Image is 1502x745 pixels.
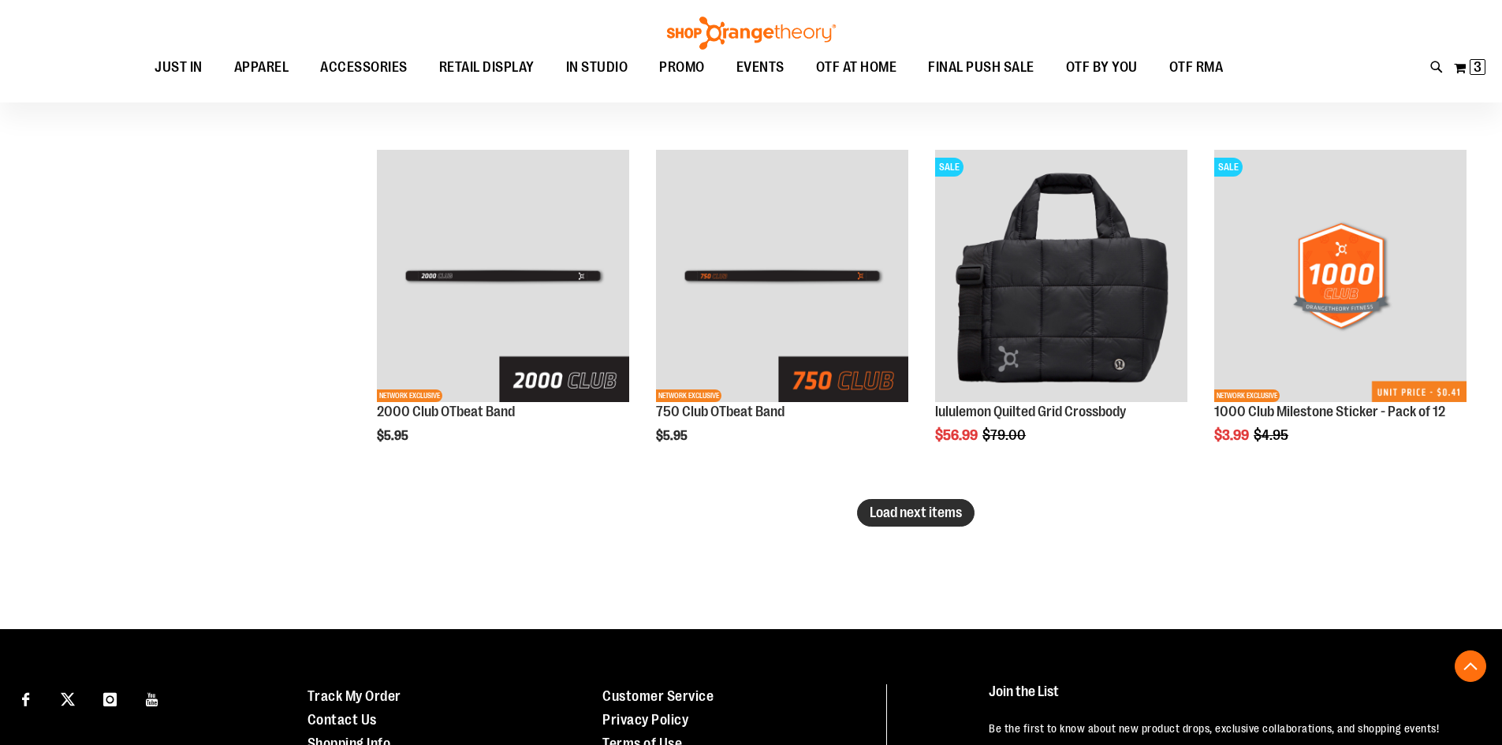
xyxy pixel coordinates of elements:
[369,142,637,484] div: product
[234,50,289,85] span: APPAREL
[566,50,628,85] span: IN STUDIO
[602,712,688,728] a: Privacy Policy
[736,50,785,85] span: EVENTS
[218,50,305,86] a: APPAREL
[989,721,1466,736] p: Be the first to know about new product drops, exclusive collaborations, and shopping events!
[1214,404,1445,419] a: 1000 Club Milestone Sticker - Pack of 12
[1050,50,1154,86] a: OTF BY YOU
[1214,427,1251,443] span: $3.99
[61,692,75,706] img: Twitter
[307,688,401,704] a: Track My Order
[912,50,1050,86] a: FINAL PUSH SALE
[982,427,1028,443] span: $79.00
[816,50,897,85] span: OTF AT HOME
[139,50,218,86] a: JUST IN
[721,50,800,86] a: EVENTS
[935,427,980,443] span: $56.99
[1455,650,1486,682] button: Back To Top
[377,150,629,404] a: Main of 2000 Club OTBeat BandNETWORK EXCLUSIVE
[377,429,411,443] span: $5.95
[439,50,535,85] span: RETAIL DISPLAY
[377,389,442,402] span: NETWORK EXCLUSIVE
[928,50,1034,85] span: FINAL PUSH SALE
[1214,150,1467,402] img: 1000 Club Milestone Sticker - Pack of 12
[857,499,975,527] button: Load next items
[304,50,423,85] a: ACCESSORIES
[659,50,705,85] span: PROMO
[935,150,1187,402] img: lululemon Quilted Grid Crossbody
[656,404,785,419] a: 750 Club OTbeat Band
[927,142,1195,484] div: product
[1254,427,1291,443] span: $4.95
[935,158,963,177] span: SALE
[870,505,962,520] span: Load next items
[1214,150,1467,404] a: 1000 Club Milestone Sticker - Pack of 12SALENETWORK EXCLUSIVE
[1214,158,1243,177] span: SALE
[320,50,408,85] span: ACCESSORIES
[307,712,377,728] a: Contact Us
[648,142,916,484] div: product
[1154,50,1239,86] a: OTF RMA
[155,50,203,85] span: JUST IN
[96,684,124,712] a: Visit our Instagram page
[139,684,166,712] a: Visit our Youtube page
[1206,142,1474,484] div: product
[935,150,1187,404] a: lululemon Quilted Grid CrossbodySALE
[54,684,82,712] a: Visit our X page
[377,404,515,419] a: 2000 Club OTbeat Band
[656,150,908,402] img: Main of 750 Club OTBeat Band
[1214,389,1280,402] span: NETWORK EXCLUSIVE
[12,684,39,712] a: Visit our Facebook page
[643,50,721,86] a: PROMO
[1474,59,1482,75] span: 3
[1169,50,1224,85] span: OTF RMA
[935,404,1126,419] a: lululemon Quilted Grid Crossbody
[550,50,644,86] a: IN STUDIO
[656,429,690,443] span: $5.95
[1066,50,1138,85] span: OTF BY YOU
[656,389,721,402] span: NETWORK EXCLUSIVE
[423,50,550,86] a: RETAIL DISPLAY
[377,150,629,402] img: Main of 2000 Club OTBeat Band
[602,688,714,704] a: Customer Service
[989,684,1466,713] h4: Join the List
[800,50,913,86] a: OTF AT HOME
[665,17,838,50] img: Shop Orangetheory
[656,150,908,404] a: Main of 750 Club OTBeat BandNETWORK EXCLUSIVE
